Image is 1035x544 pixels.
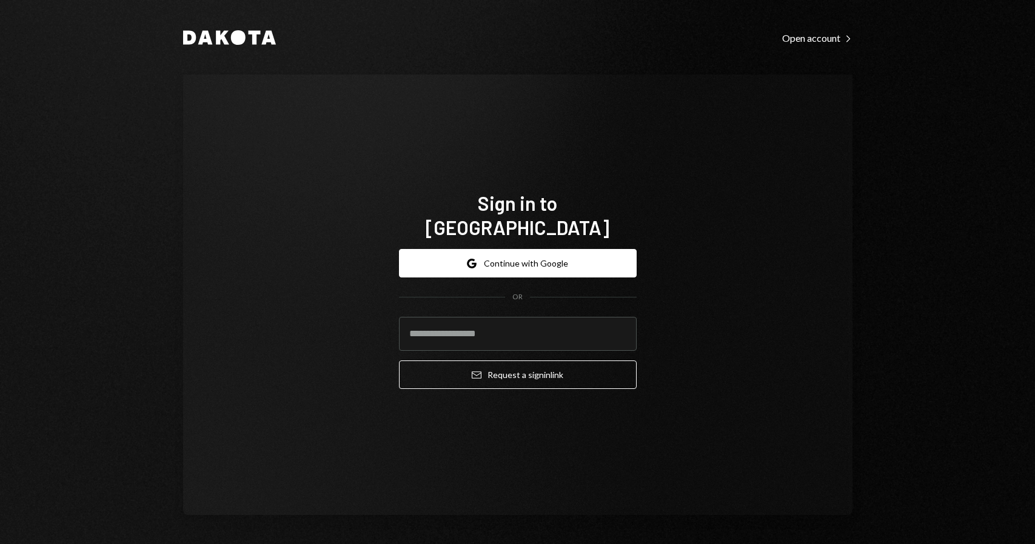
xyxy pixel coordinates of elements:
[399,191,637,239] h1: Sign in to [GEOGRAPHIC_DATA]
[399,360,637,389] button: Request a signinlink
[782,31,852,44] a: Open account
[782,32,852,44] div: Open account
[399,249,637,277] button: Continue with Google
[512,292,523,302] div: OR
